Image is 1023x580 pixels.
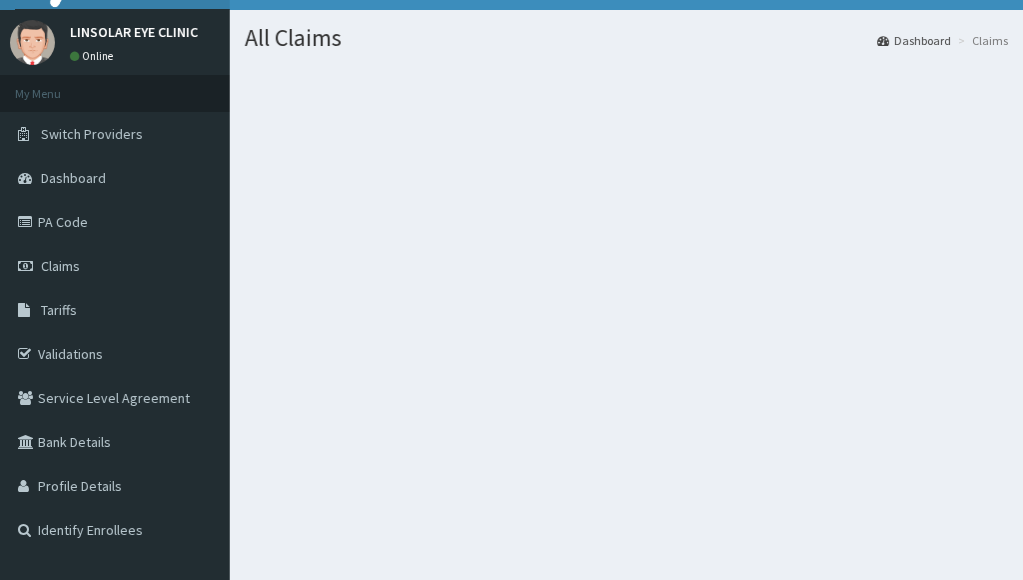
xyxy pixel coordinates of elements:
span: Claims [41,257,80,275]
h1: All Claims [245,25,1008,51]
span: Dashboard [41,169,106,187]
span: Tariffs [41,301,77,319]
img: User Image [10,20,55,65]
li: Claims [953,32,1008,49]
span: Switch Providers [41,125,143,143]
p: LINSOLAR EYE CLINIC [70,25,198,39]
a: Dashboard [877,32,951,49]
a: Online [70,49,118,63]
